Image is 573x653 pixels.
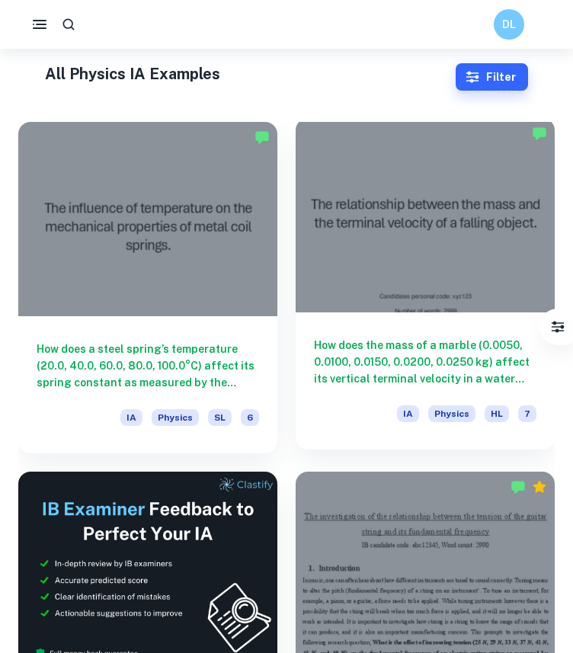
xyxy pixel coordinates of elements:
[120,409,142,426] span: IA
[494,9,524,40] button: DL
[296,122,555,453] a: How does the mass of a marble (0.0050, 0.0100, 0.0150, 0.0200, 0.0250 kg) affect its vertical ter...
[543,312,573,342] button: Filter
[456,63,528,91] button: Filter
[511,479,526,495] img: Marked
[397,405,419,422] span: IA
[45,62,456,85] h1: All Physics IA Examples
[501,16,518,33] h6: DL
[37,341,259,391] h6: How does a steel spring’s temperature (20.0, 40.0, 60.0, 80.0, 100.0°C) affect its spring constan...
[532,126,547,141] img: Marked
[428,405,475,422] span: Physics
[532,479,547,495] div: Premium
[485,405,509,422] span: HL
[241,409,259,426] span: 6
[152,409,199,426] span: Physics
[518,405,536,422] span: 7
[208,409,232,426] span: SL
[314,337,536,387] h6: How does the mass of a marble (0.0050, 0.0100, 0.0150, 0.0200, 0.0250 kg) affect its vertical ter...
[18,122,277,453] a: How does a steel spring’s temperature (20.0, 40.0, 60.0, 80.0, 100.0°C) affect its spring constan...
[254,130,270,145] img: Marked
